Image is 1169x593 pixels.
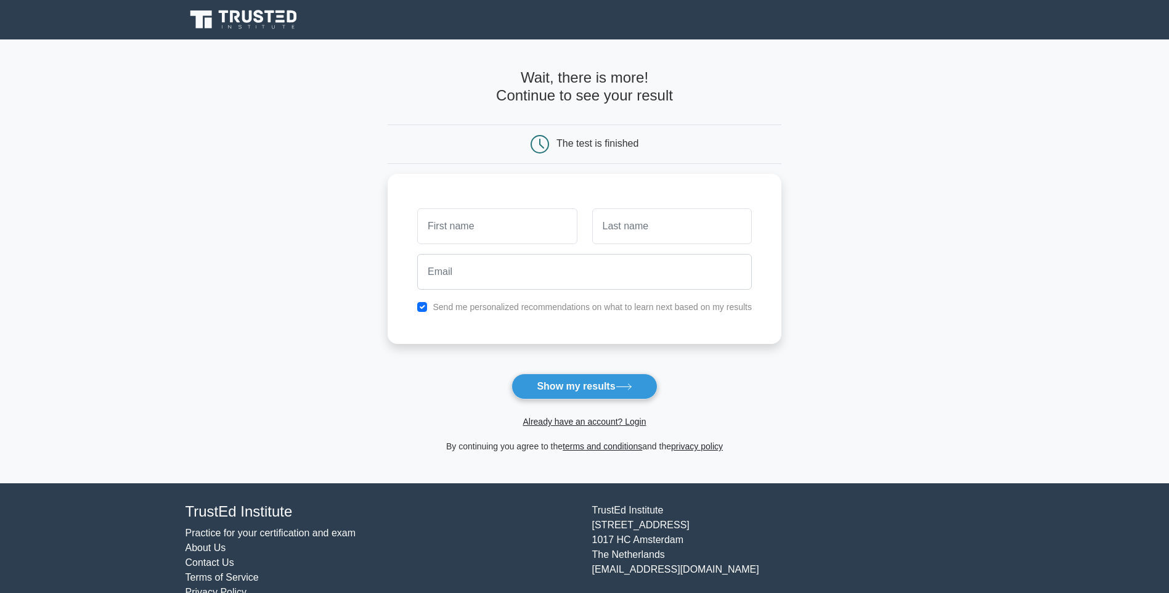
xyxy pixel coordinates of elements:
a: About Us [185,542,226,553]
a: privacy policy [671,441,723,451]
label: Send me personalized recommendations on what to learn next based on my results [433,302,752,312]
a: terms and conditions [563,441,642,451]
h4: Wait, there is more! Continue to see your result [388,69,781,105]
h4: TrustEd Institute [185,503,577,521]
a: Already have an account? Login [523,417,646,427]
a: Contact Us [185,557,234,568]
input: First name [417,208,577,244]
button: Show my results [511,374,657,399]
input: Email [417,254,752,290]
input: Last name [592,208,752,244]
div: By continuing you agree to the and the [380,439,789,454]
a: Terms of Service [185,572,259,583]
a: Practice for your certification and exam [185,528,356,538]
div: The test is finished [556,138,638,149]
